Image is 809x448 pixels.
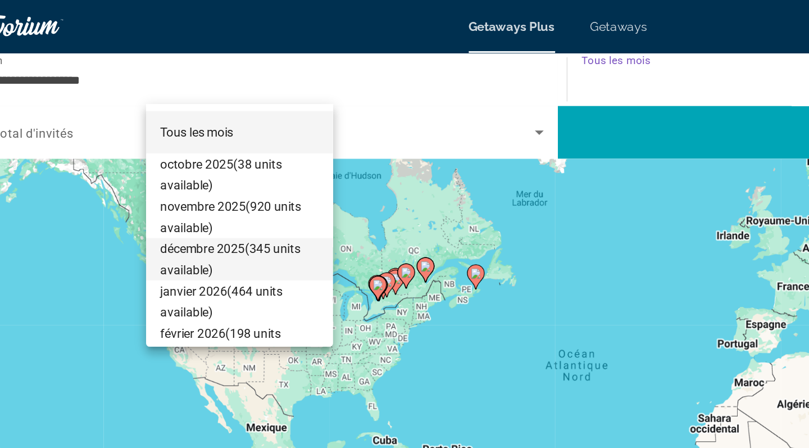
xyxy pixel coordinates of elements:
span: Tous les mois [151,80,198,89]
span: novembre 2025 (920 units available) [151,125,252,152]
span: décembre 2025 (345 units available) [151,152,252,179]
iframe: Bouton de lancement de la fenêtre de messagerie [764,403,800,439]
span: octobre 2025 (38 units available) [151,98,252,125]
span: février 2026 (198 units available) [151,206,252,233]
span: janvier 2026 (464 units available) [151,179,252,206]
